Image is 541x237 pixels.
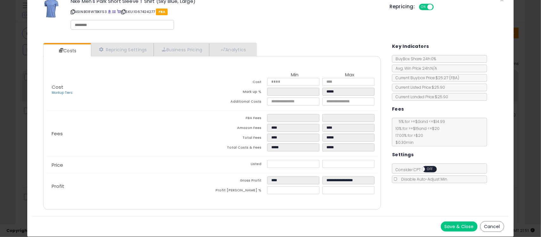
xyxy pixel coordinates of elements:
td: Total Fees [212,134,267,144]
a: Costs [43,44,90,57]
span: Current Listed Price: $25.90 [392,85,445,90]
a: Markup Tiers [52,90,73,95]
p: Price [47,163,212,168]
a: Your listing only [117,9,120,14]
span: $0.30 min [392,140,414,145]
span: Consider CPT: [392,167,445,172]
h5: Key Indicators [392,42,429,50]
span: Current Landed Price: $25.90 [392,94,448,99]
button: Save & Close [441,221,478,232]
h5: Repricing: [390,4,415,9]
a: Analytics [209,43,256,56]
p: Profit [47,184,212,189]
span: FBA [156,9,168,15]
span: Disable Auto-Adjust Min [398,176,447,182]
a: All offer listings [113,9,116,14]
td: Total Costs & Fees [212,144,267,153]
a: Repricing Settings [91,43,154,56]
span: 10 % for >= $15 and <= $20 [392,126,440,131]
p: ASIN: B08WTBKFS3 | SKU: 1067424277 [71,7,380,17]
td: Profit [PERSON_NAME] % [212,186,267,196]
span: ON [420,4,428,10]
span: OFF [425,167,435,172]
h5: Settings [392,151,414,159]
span: Avg. Win Price 24h: N/A [392,66,437,71]
td: Additional Costs [212,98,267,107]
th: Min [267,72,322,78]
button: Cancel [480,221,504,232]
th: Max [322,72,377,78]
span: ( FBA ) [449,75,459,80]
td: Amazon Fees [212,124,267,134]
p: Cost [47,85,212,95]
td: Listed [212,160,267,170]
a: Business Pricing [154,43,209,56]
span: $25.27 [435,75,459,80]
td: Gross Profit [212,176,267,186]
span: OFF [433,4,443,10]
span: 5 % for >= $0 and <= $14.99 [396,119,445,124]
td: FBA Fees [212,114,267,124]
span: Current Buybox Price: [392,75,459,80]
td: Mark up % [212,88,267,98]
td: Cost [212,78,267,88]
a: BuyBox page [108,9,111,14]
span: 17.00 % for > $20 [392,133,423,138]
span: BuyBox Share 24h: 0% [392,56,436,61]
p: Fees [47,131,212,136]
h5: Fees [392,105,404,113]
